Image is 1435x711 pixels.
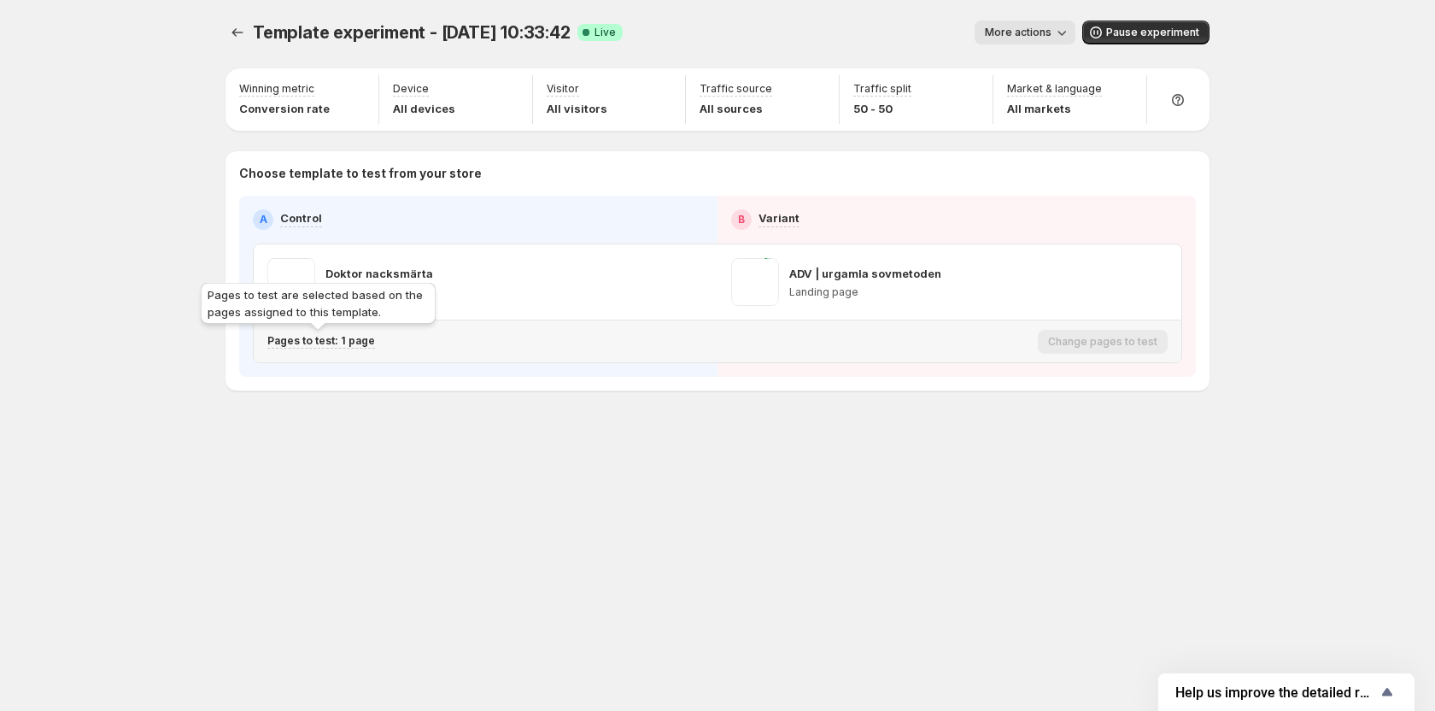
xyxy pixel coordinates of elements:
[975,21,1075,44] button: More actions
[700,82,772,96] p: Traffic source
[1175,685,1377,701] span: Help us improve the detailed report for A/B campaigns
[731,258,779,306] img: ADV | urgamla sovmetoden
[700,100,772,117] p: All sources
[325,265,433,282] p: Doktor nacksmärta
[789,265,941,282] p: ADV | urgamla sovmetoden
[547,100,607,117] p: All visitors
[789,285,941,299] p: Landing page
[738,213,745,226] h2: B
[239,100,330,117] p: Conversion rate
[853,82,911,96] p: Traffic split
[225,21,249,44] button: Experiments
[985,26,1051,39] span: More actions
[1007,82,1102,96] p: Market & language
[267,334,375,348] p: Pages to test: 1 page
[758,209,799,226] p: Variant
[260,213,267,226] h2: A
[239,82,314,96] p: Winning metric
[267,258,315,306] img: Doktor nacksmärta
[1175,682,1397,702] button: Show survey - Help us improve the detailed report for A/B campaigns
[1106,26,1199,39] span: Pause experiment
[547,82,579,96] p: Visitor
[1082,21,1209,44] button: Pause experiment
[239,165,1196,182] p: Choose template to test from your store
[594,26,616,39] span: Live
[1007,100,1102,117] p: All markets
[853,100,911,117] p: 50 - 50
[393,82,429,96] p: Device
[393,100,455,117] p: All devices
[253,22,571,43] span: Template experiment - [DATE] 10:33:42
[280,209,322,226] p: Control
